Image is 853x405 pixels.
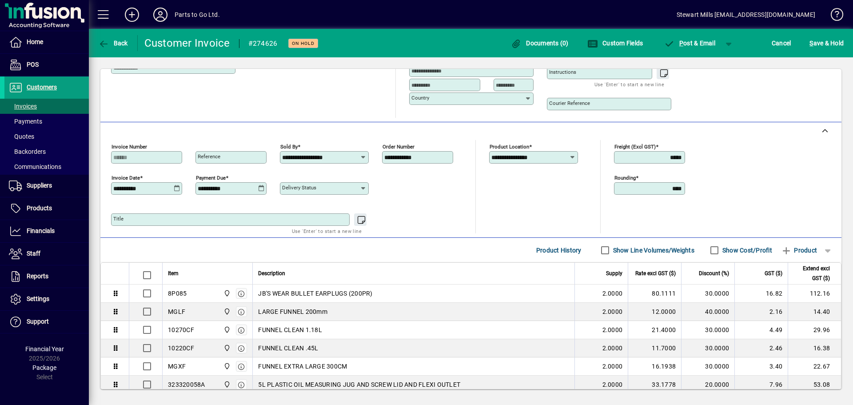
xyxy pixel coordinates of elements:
[734,357,788,376] td: 3.40
[280,144,298,150] mat-label: Sold by
[221,343,231,353] span: DAE - Bulk Store
[258,307,327,316] span: LARGE FUNNEL 200mm
[9,163,61,170] span: Communications
[809,40,813,47] span: S
[634,344,676,353] div: 11.7000
[221,289,231,298] span: DAE - Bulk Store
[734,321,788,339] td: 4.49
[681,285,734,303] td: 30.0000
[175,8,220,22] div: Parts to Go Ltd.
[4,99,89,114] a: Invoices
[664,40,715,47] span: ost & Email
[27,182,52,189] span: Suppliers
[634,289,676,298] div: 80.1111
[258,289,372,298] span: JB'S WEAR BULLET EARPLUGS (200PR)
[549,69,576,75] mat-label: Instructions
[118,7,146,23] button: Add
[168,307,185,316] div: MGLF
[677,8,815,22] div: Stewart Mills [EMAIL_ADDRESS][DOMAIN_NAME]
[511,40,569,47] span: Documents (0)
[734,376,788,394] td: 7.96
[168,289,187,298] div: 8P085
[27,318,49,325] span: Support
[168,380,205,389] div: 323320058A
[602,362,623,371] span: 2.0000
[681,357,734,376] td: 30.0000
[113,216,124,222] mat-label: Title
[721,246,772,255] label: Show Cost/Profit
[198,153,220,160] mat-label: Reference
[9,148,46,155] span: Backorders
[772,36,791,50] span: Cancel
[168,269,179,278] span: Item
[25,345,64,353] span: Financial Year
[793,264,830,283] span: Extend excl GST ($)
[788,321,841,339] td: 29.96
[383,144,415,150] mat-label: Order number
[144,36,230,50] div: Customer Invoice
[809,36,844,50] span: ave & Hold
[602,344,623,353] span: 2.0000
[602,307,623,316] span: 2.0000
[258,269,285,278] span: Description
[146,7,175,23] button: Profile
[777,242,821,258] button: Product
[89,35,138,51] app-page-header-button: Back
[4,175,89,197] a: Suppliers
[258,380,460,389] span: 5L PLASTIC OIL MEASURING JUG AND SCREW LID AND FLEXI OUTLET
[9,103,37,110] span: Invoices
[4,114,89,129] a: Payments
[112,144,147,150] mat-label: Invoice number
[585,35,646,51] button: Custom Fields
[221,325,231,335] span: DAE - Bulk Store
[168,344,194,353] div: 10220CF
[681,339,734,357] td: 30.0000
[788,339,841,357] td: 16.38
[32,364,56,371] span: Package
[602,325,623,334] span: 2.0000
[98,40,128,47] span: Back
[734,285,788,303] td: 16.82
[258,325,322,334] span: FUNNEL CLEAN 1.18L
[4,31,89,53] a: Home
[611,246,694,255] label: Show Line Volumes/Weights
[27,205,52,212] span: Products
[4,243,89,265] a: Staff
[587,40,643,47] span: Custom Fields
[27,61,39,68] span: POS
[248,36,278,51] div: #274626
[788,376,841,394] td: 53.08
[4,54,89,76] a: POS
[258,362,347,371] span: FUNNEL EXTRA LARGE 300CM
[549,100,590,106] mat-label: Courier Reference
[681,303,734,321] td: 40.0000
[699,269,729,278] span: Discount (%)
[606,269,622,278] span: Supply
[292,40,315,46] span: On hold
[282,184,316,191] mat-label: Delivery status
[602,289,623,298] span: 2.0000
[27,273,48,280] span: Reports
[769,35,793,51] button: Cancel
[27,84,57,91] span: Customers
[168,362,186,371] div: MGXF
[807,35,846,51] button: Save & Hold
[614,175,636,181] mat-label: Rounding
[765,269,782,278] span: GST ($)
[9,133,34,140] span: Quotes
[4,144,89,159] a: Backorders
[292,226,362,236] mat-hint: Use 'Enter' to start a new line
[634,380,676,389] div: 33.1778
[490,144,529,150] mat-label: Product location
[27,250,40,257] span: Staff
[679,40,683,47] span: P
[196,175,226,181] mat-label: Payment due
[4,159,89,174] a: Communications
[781,243,817,257] span: Product
[635,269,676,278] span: Rate excl GST ($)
[659,35,720,51] button: Post & Email
[681,376,734,394] td: 20.0000
[788,357,841,376] td: 22.67
[634,325,676,334] div: 21.4000
[634,362,676,371] div: 16.1938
